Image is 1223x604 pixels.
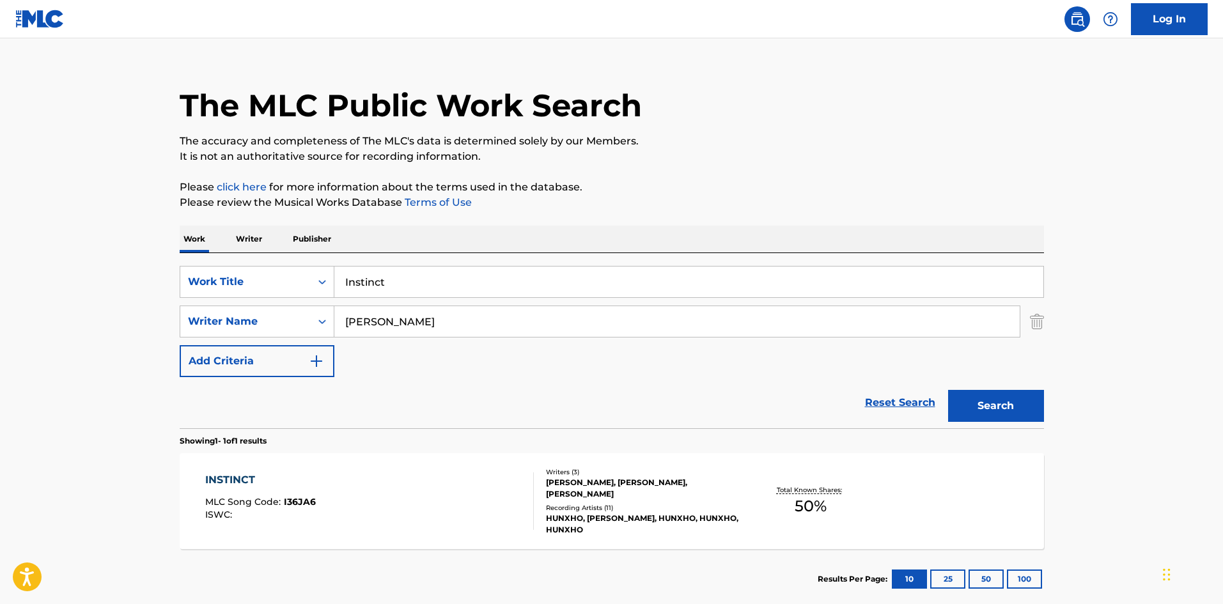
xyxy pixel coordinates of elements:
p: Publisher [289,226,335,252]
div: Drag [1163,555,1171,594]
div: Help [1098,6,1123,32]
div: HUNXHO, [PERSON_NAME], HUNXHO, HUNXHO, HUNXHO [546,513,739,536]
a: INSTINCTMLC Song Code:I36JA6ISWC:Writers (3)[PERSON_NAME], [PERSON_NAME], [PERSON_NAME]Recording ... [180,453,1044,549]
a: Reset Search [859,389,942,417]
div: [PERSON_NAME], [PERSON_NAME], [PERSON_NAME] [546,477,739,500]
img: help [1103,12,1118,27]
p: Please for more information about the terms used in the database. [180,180,1044,195]
p: Writer [232,226,266,252]
div: Work Title [188,274,303,290]
form: Search Form [180,266,1044,428]
span: MLC Song Code : [205,496,284,507]
div: INSTINCT [205,472,316,488]
p: Please review the Musical Works Database [180,195,1044,210]
h1: The MLC Public Work Search [180,86,642,125]
div: Recording Artists ( 11 ) [546,503,739,513]
p: Total Known Shares: [777,485,845,495]
button: Search [948,390,1044,422]
a: Public Search [1064,6,1090,32]
div: Writers ( 3 ) [546,467,739,477]
button: 100 [1007,569,1042,589]
p: Showing 1 - 1 of 1 results [180,435,267,447]
img: search [1070,12,1085,27]
a: Terms of Use [402,196,472,208]
img: MLC Logo [15,10,65,28]
button: 25 [930,569,965,589]
a: Log In [1131,3,1208,35]
button: Add Criteria [180,345,334,377]
p: It is not an authoritative source for recording information. [180,149,1044,164]
div: Writer Name [188,314,303,329]
span: I36JA6 [284,496,316,507]
p: The accuracy and completeness of The MLC's data is determined solely by our Members. [180,134,1044,149]
button: 10 [892,569,927,589]
p: Results Per Page: [818,573,891,585]
iframe: Chat Widget [1159,543,1223,604]
button: 50 [969,569,1004,589]
span: ISWC : [205,509,235,520]
span: 50 % [795,495,827,518]
a: click here [217,181,267,193]
p: Work [180,226,209,252]
img: 9d2ae6d4665cec9f34b9.svg [309,353,324,369]
img: Delete Criterion [1030,306,1044,337]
